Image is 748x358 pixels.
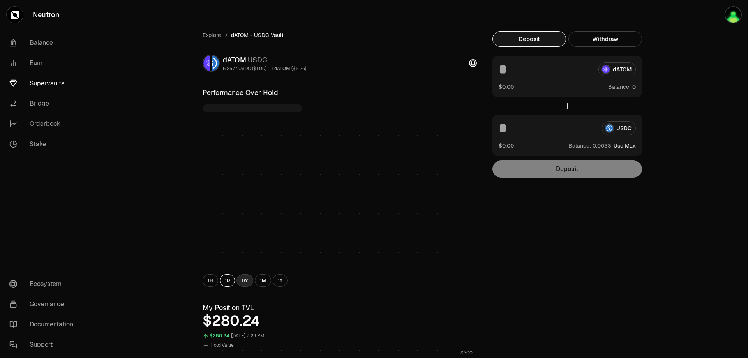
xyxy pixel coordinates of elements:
tspan: $300 [460,350,473,356]
button: Withdraw [568,31,642,47]
img: gatekeeper [725,6,742,23]
button: $0.00 [499,83,514,91]
button: 1M [255,274,271,287]
button: 1H [203,274,218,287]
span: Balance: [608,83,631,91]
div: 5.2577 USDC ($1.00) = 1 dATOM ($5.26) [223,65,306,72]
button: Deposit [492,31,566,47]
a: Governance [3,294,84,314]
img: USDC Logo [212,55,219,71]
span: Hold Value [210,342,234,348]
h3: Performance Over Hold [203,87,477,98]
div: [DATE] 7:29 PM [231,332,265,340]
span: USDC [248,55,267,64]
a: Explore [203,31,221,39]
a: Orderbook [3,114,84,134]
a: Supervaults [3,73,84,93]
a: Ecosystem [3,274,84,294]
div: $280.24 [210,332,229,340]
a: Balance [3,33,84,53]
button: 1D [220,274,235,287]
a: Support [3,335,84,355]
button: 1Y [273,274,288,287]
h3: My Position TVL [203,302,477,313]
button: Use Max [614,142,636,150]
button: $0.00 [499,141,514,150]
a: Stake [3,134,84,154]
img: dATOM Logo [203,55,210,71]
a: Documentation [3,314,84,335]
a: Bridge [3,93,84,114]
a: Earn [3,53,84,73]
button: 1W [236,274,253,287]
span: dATOM - USDC Vault [231,31,284,39]
div: dATOM [223,55,306,65]
div: $280.24 [203,313,477,329]
nav: breadcrumb [203,31,477,39]
span: Balance: [568,142,591,150]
